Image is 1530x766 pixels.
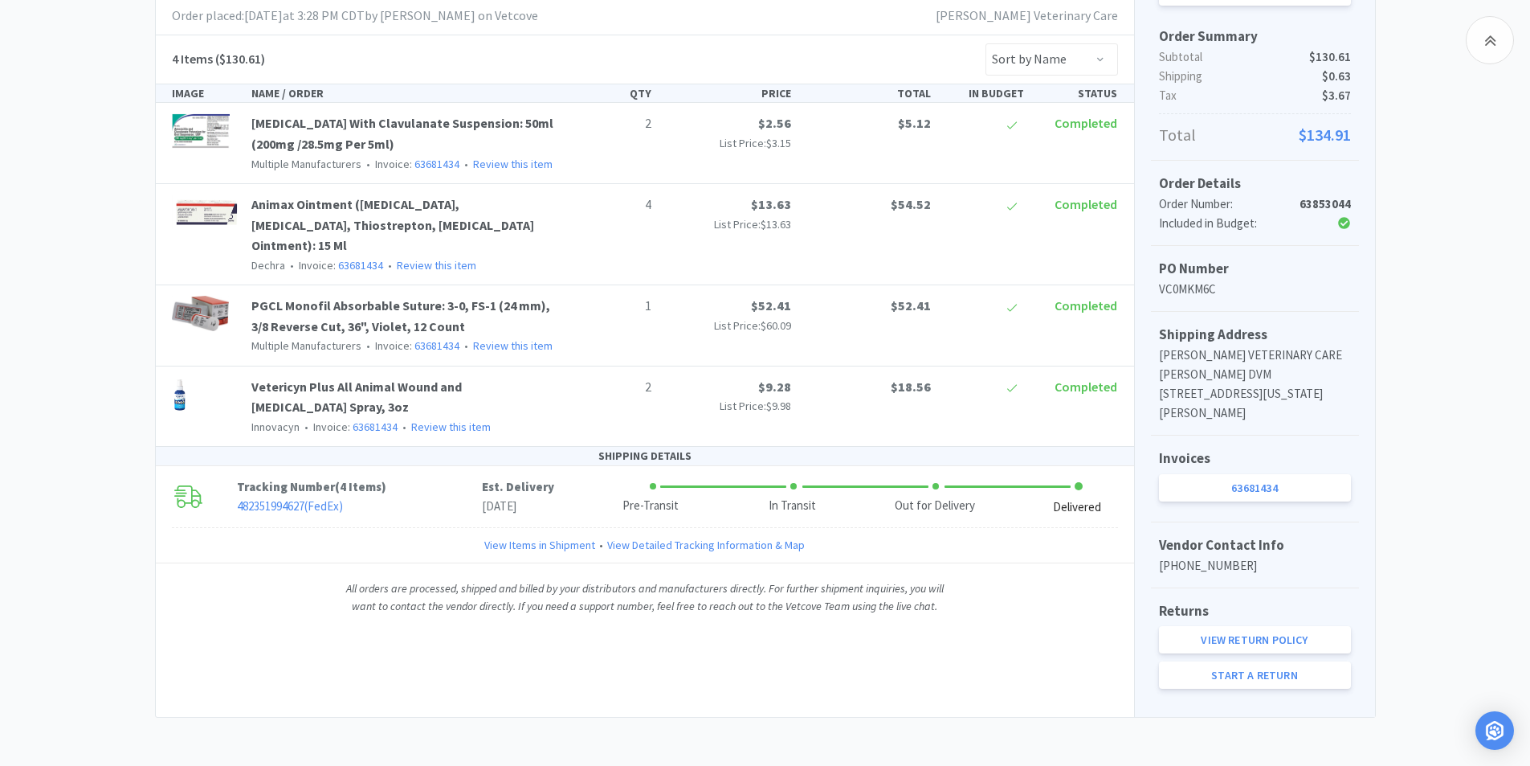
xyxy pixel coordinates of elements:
div: Included in Budget: [1159,214,1287,233]
span: $9.28 [758,379,791,395]
h5: Order Details [1159,173,1351,195]
a: 63681434 [338,258,383,272]
div: IN BUDGET [937,84,1030,102]
span: $3.15 [766,136,791,150]
div: QTY [565,84,658,102]
p: Subtotal [1159,47,1351,67]
h5: Order Summary [1159,26,1351,47]
p: Shipping [1159,67,1351,86]
span: $2.56 [758,115,791,131]
p: [PERSON_NAME] Veterinary Care [936,6,1118,27]
span: $134.91 [1299,122,1351,148]
span: Completed [1055,379,1117,395]
p: 2 [571,113,651,134]
a: Review this item [411,420,491,434]
p: List Price: [664,317,791,334]
span: Completed [1055,196,1117,212]
h5: Shipping Address [1159,324,1351,346]
span: • [462,338,471,353]
span: Completed [1055,297,1117,313]
span: • [364,338,373,353]
span: Invoice: [361,157,459,171]
img: c3f685acf0f7416b8c45b6554a4ef553_17964.png [172,195,239,230]
a: 63681434 [414,157,459,171]
a: View Detailed Tracking Information & Map [607,536,805,554]
span: 4 Items [340,479,381,494]
p: 4 [571,195,651,215]
div: IMAGE [165,84,246,102]
p: List Price: [664,134,791,152]
span: Multiple Manufacturers [251,157,361,171]
span: $130.61 [1309,47,1351,67]
span: Completed [1055,115,1117,131]
span: $13.63 [761,217,791,231]
span: $18.56 [891,379,931,395]
a: Review this item [473,157,553,171]
span: $52.41 [891,297,931,313]
div: TOTAL [798,84,937,102]
span: $13.63 [751,196,791,212]
p: [PERSON_NAME] VETERINARY CARE [PERSON_NAME] DVM [STREET_ADDRESS][US_STATE][PERSON_NAME] [1159,346,1351,423]
p: List Price: [664,397,791,415]
span: • [364,157,373,171]
a: Vetericyn Plus All Animal Wound and [MEDICAL_DATA] Spray, 3oz [251,379,462,416]
div: Open Intercom Messenger [1475,711,1514,750]
a: [MEDICAL_DATA] With Clavulanate Suspension: 50ml (200mg /28.5mg Per 5ml) [251,115,553,152]
p: Total [1159,122,1351,148]
a: View Return Policy [1159,626,1351,653]
h5: Returns [1159,600,1351,622]
img: 3fcd4adca79e47448e805d648d87232e_210186.png [172,377,188,412]
a: 482351994627(FedEx) [237,498,343,514]
i: All orders are processed, shipped and billed by your distributors and manufacturers directly. For... [346,581,944,613]
span: $60.09 [761,318,791,333]
span: $0.63 [1322,67,1351,86]
span: $52.41 [751,297,791,313]
p: List Price: [664,215,791,233]
a: Review this item [397,258,476,272]
h5: Invoices [1159,448,1351,469]
p: VC0MKM6C [1159,280,1351,299]
span: • [462,157,471,171]
span: Dechra [251,258,285,272]
p: 2 [571,377,651,398]
div: PRICE [658,84,798,102]
p: 1 [571,296,651,317]
div: In Transit [769,497,816,515]
p: Tax [1159,86,1351,105]
div: Order Number: [1159,195,1287,214]
span: Invoice: [361,338,459,353]
span: $54.52 [891,196,931,212]
span: $9.98 [766,399,791,413]
a: 63681434 [1159,474,1351,502]
span: Invoice: [300,420,398,434]
a: Start a Return [1159,662,1351,689]
div: NAME / ORDER [245,84,565,102]
span: • [595,536,607,554]
a: 63681434 [353,420,398,434]
a: Review this item [473,338,553,353]
h5: PO Number [1159,258,1351,280]
span: Multiple Manufacturers [251,338,361,353]
span: • [288,258,296,272]
div: SHIPPING DETAILS [156,447,1134,465]
span: Innovacyn [251,420,300,434]
span: $5.12 [898,115,931,131]
div: Pre-Transit [622,497,679,515]
p: [PHONE_NUMBER] [1159,556,1351,576]
img: 5e026dd63538482aa7b33dce1e815e12_6906.png [172,296,230,331]
span: 4 Items [172,51,213,67]
span: • [302,420,311,434]
strong: 63853044 [1299,196,1351,211]
h5: ($130.61) [172,49,265,70]
span: Invoice: [285,258,383,272]
span: • [400,420,409,434]
a: 63681434 [414,338,459,353]
span: • [386,258,394,272]
div: STATUS [1030,84,1124,102]
h5: Vendor Contact Info [1159,535,1351,556]
p: Tracking Number ( ) [237,477,482,497]
div: Out for Delivery [895,497,975,515]
p: Order placed: [DATE] at 3:28 PM CDT by [PERSON_NAME] on Vetcove [172,6,538,27]
a: View Items in Shipment [484,536,595,554]
a: Animax Ointment ([MEDICAL_DATA], [MEDICAL_DATA], Thiostrepton, [MEDICAL_DATA] Ointment): 15 Ml [251,196,534,253]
